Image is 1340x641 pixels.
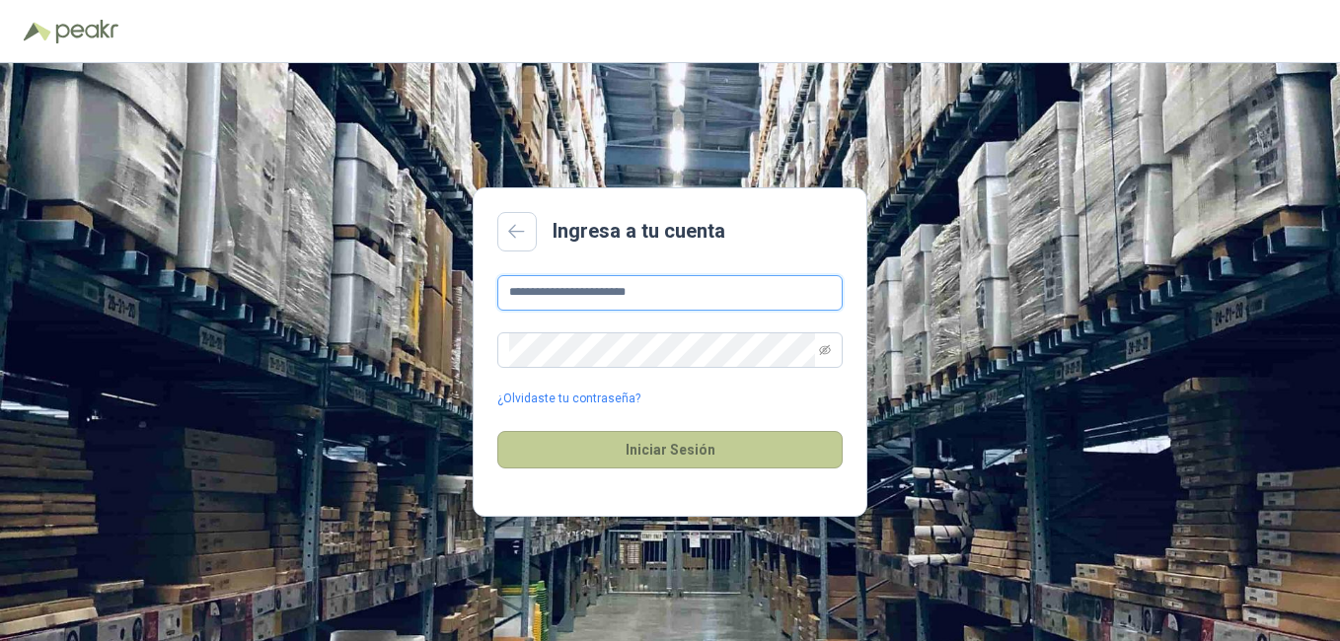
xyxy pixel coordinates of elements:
[497,431,843,468] button: Iniciar Sesión
[819,344,831,356] span: eye-invisible
[24,22,51,41] img: Logo
[553,216,725,247] h2: Ingresa a tu cuenta
[497,390,640,408] a: ¿Olvidaste tu contraseña?
[55,20,118,43] img: Peakr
